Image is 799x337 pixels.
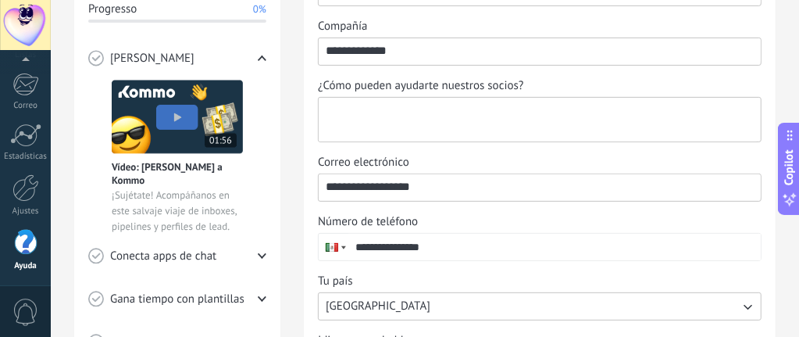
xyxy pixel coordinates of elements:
[319,38,761,63] input: Compañía
[319,98,758,142] textarea: ¿Cómo pueden ayudarte nuestros socios?
[253,2,266,17] span: 0%
[112,80,243,154] img: Meet video
[318,155,409,170] span: Correo electrónico
[110,292,244,307] span: Gana tiempo con plantillas
[348,234,761,260] input: Número de teléfono
[319,174,761,199] input: Correo electrónico
[110,51,194,66] span: [PERSON_NAME]
[319,234,348,260] div: Mexico: + 52
[112,160,243,187] span: Vídeo: [PERSON_NAME] a Kommo
[318,274,353,289] span: Tu país
[3,206,48,217] div: Ajustes
[782,149,797,185] span: Copilot
[318,78,524,94] span: ¿Cómo pueden ayudarte nuestros socios?
[3,152,48,162] div: Estadísticas
[112,188,243,235] span: ¡Sujétate! Acompáñanos en este salvaje viaje de inboxes, pipelines y perfiles de lead.
[3,261,48,271] div: Ayuda
[3,101,48,111] div: Correo
[318,19,367,34] span: Compañía
[318,214,418,230] span: Número de teléfono
[110,249,216,264] span: Conecta apps de chat
[318,292,762,321] button: Tu país
[326,299,430,314] span: [GEOGRAPHIC_DATA]
[88,2,137,17] span: Progresso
